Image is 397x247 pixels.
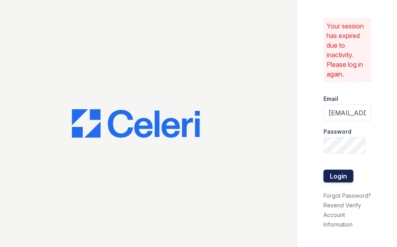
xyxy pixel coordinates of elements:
[323,170,353,183] button: Login
[72,109,200,138] img: CE_Logo_Blue-a8612792a0a2168367f1c8372b55b34899dd931a85d93a1a3d3e32e68fde9ad4.png
[323,128,351,136] label: Password
[323,95,338,103] label: Email
[323,192,371,199] a: Forgot Password?
[323,202,361,228] a: Resend Verify Account Information
[327,21,368,79] p: Your session has expired due to inactivity. Please log in again.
